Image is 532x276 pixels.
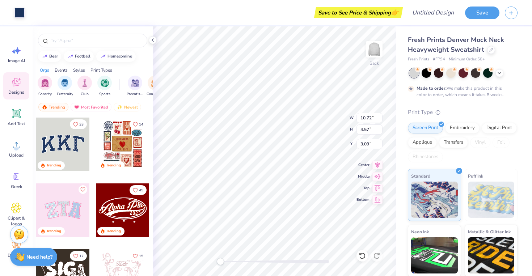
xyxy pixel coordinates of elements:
[151,79,159,87] img: Game Day Image
[127,76,143,97] button: filter button
[117,105,123,110] img: newest.gif
[8,89,24,95] span: Designs
[57,76,73,97] button: filter button
[73,67,85,73] div: Styles
[468,237,515,273] img: Metallic & Glitter Ink
[70,251,87,261] button: Like
[411,228,429,235] span: Neon Ink
[79,254,84,258] span: 17
[406,5,460,20] input: Untitled Design
[8,58,25,64] span: Image AI
[449,56,485,63] span: Minimum Order: 50 +
[408,123,443,133] div: Screen Print
[356,185,370,191] span: Top
[106,229,121,234] div: Trending
[26,254,52,260] strong: Need help?
[8,121,25,127] span: Add Text
[408,35,504,54] span: Fresh Prints Denver Mock Neck Heavyweight Sweatshirt
[9,152,24,158] span: Upload
[356,162,370,168] span: Center
[370,60,379,67] div: Back
[57,76,73,97] div: filter for Fraternity
[316,7,401,18] div: Save to See Price & Shipping
[408,137,437,148] div: Applique
[408,56,429,63] span: Fresh Prints
[46,229,61,234] div: Trending
[8,252,25,258] span: Decorate
[99,92,110,97] span: Sports
[101,79,109,87] img: Sports Image
[367,42,381,56] img: Back
[411,182,458,218] img: Standard
[468,182,515,218] img: Puff Ink
[127,76,143,97] div: filter for Parent's Weekend
[417,85,506,98] div: We make this product in this color to order, which means it takes 8 weeks.
[64,51,94,62] button: football
[147,76,163,97] div: filter for Game Day
[70,119,87,129] button: Like
[79,185,87,194] button: Like
[38,76,52,97] div: filter for Sorority
[38,103,68,111] div: Trending
[411,237,458,273] img: Neon Ink
[55,67,68,73] div: Events
[391,8,399,17] span: 👉
[38,76,52,97] button: filter button
[433,56,445,63] span: # FP94
[493,137,510,148] div: Foil
[439,137,468,148] div: Transfers
[79,123,84,126] span: 33
[42,105,47,110] img: trending.gif
[445,123,480,133] div: Embroidery
[147,92,163,97] span: Game Day
[71,103,111,111] div: Most Favorited
[470,137,490,148] div: Vinyl
[408,108,518,116] div: Print Type
[107,54,132,58] div: homecoming
[139,254,143,258] span: 15
[81,79,89,87] img: Club Image
[97,76,112,97] button: filter button
[96,51,136,62] button: homecoming
[41,79,49,87] img: Sorority Image
[46,163,61,168] div: Trending
[408,152,443,162] div: Rhinestones
[42,54,48,59] img: trend_line.gif
[38,92,52,97] span: Sorority
[68,54,73,59] img: trend_line.gif
[139,123,143,126] span: 14
[131,79,139,87] img: Parent's Weekend Image
[356,197,370,203] span: Bottom
[465,7,499,19] button: Save
[356,174,370,179] span: Middle
[50,37,143,44] input: Try "Alpha"
[130,251,147,261] button: Like
[468,228,511,235] span: Metallic & Glitter Ink
[74,105,80,110] img: most_fav.gif
[97,76,112,97] div: filter for Sports
[127,92,143,97] span: Parent's Weekend
[77,76,92,97] div: filter for Club
[217,258,224,265] div: Accessibility label
[81,92,89,97] span: Club
[139,188,143,192] span: 45
[100,54,106,59] img: trend_line.gif
[11,184,22,190] span: Greek
[57,92,73,97] span: Fraternity
[130,119,147,129] button: Like
[75,54,90,58] div: football
[411,172,430,180] span: Standard
[417,85,447,91] strong: Made to order:
[40,67,49,73] div: Orgs
[468,172,483,180] span: Puff Ink
[49,54,58,58] div: bear
[106,163,121,168] div: Trending
[90,67,112,73] div: Print Types
[114,103,141,111] div: Newest
[130,185,147,195] button: Like
[61,79,69,87] img: Fraternity Image
[4,215,28,227] span: Clipart & logos
[38,51,61,62] button: bear
[482,123,517,133] div: Digital Print
[147,76,163,97] button: filter button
